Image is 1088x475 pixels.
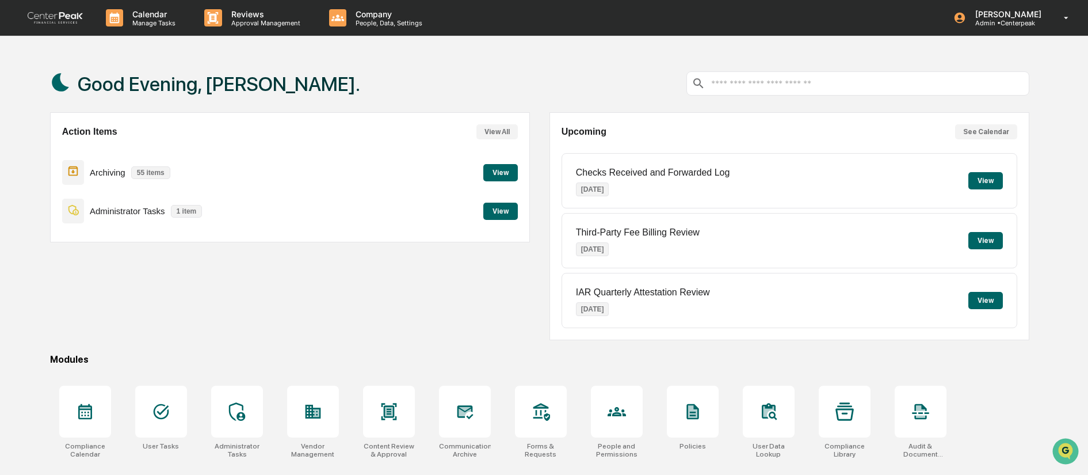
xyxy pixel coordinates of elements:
[576,242,609,256] p: [DATE]
[576,168,730,178] p: Checks Received and Forwarded Log
[196,92,209,105] button: Start new chat
[83,146,93,155] div: 🗄️
[171,205,203,218] p: 1 item
[23,145,74,157] span: Preclearance
[123,19,181,27] p: Manage Tasks
[955,124,1017,139] button: See Calendar
[966,9,1047,19] p: [PERSON_NAME]
[23,167,72,178] span: Data Lookup
[12,146,21,155] div: 🖐️
[39,88,189,100] div: Start new chat
[968,172,1003,189] button: View
[966,19,1047,27] p: Admin • Centerpeak
[90,206,165,216] p: Administrator Tasks
[346,19,428,27] p: People, Data, Settings
[78,73,360,96] h1: Good Evening, [PERSON_NAME].
[90,168,125,177] p: Archiving
[562,127,606,137] h2: Upcoming
[222,19,306,27] p: Approval Management
[222,9,306,19] p: Reviews
[483,166,518,177] a: View
[591,442,643,458] div: People and Permissions
[515,442,567,458] div: Forms & Requests
[576,183,609,196] p: [DATE]
[123,9,181,19] p: Calendar
[143,442,179,450] div: User Tasks
[211,442,263,458] div: Administrator Tasks
[287,442,339,458] div: Vendor Management
[62,127,117,137] h2: Action Items
[679,442,706,450] div: Policies
[483,164,518,181] button: View
[476,124,518,139] button: View All
[968,292,1003,309] button: View
[39,100,146,109] div: We're available if you need us!
[483,205,518,216] a: View
[576,287,710,298] p: IAR Quarterly Attestation Review
[968,232,1003,249] button: View
[895,442,946,458] div: Audit & Document Logs
[95,145,143,157] span: Attestations
[50,354,1029,365] div: Modules
[28,12,83,24] img: logo
[114,195,139,204] span: Pylon
[819,442,871,458] div: Compliance Library
[576,227,700,238] p: Third-Party Fee Billing Review
[1051,437,1082,468] iframe: Open customer support
[7,162,77,183] a: 🔎Data Lookup
[12,24,209,43] p: How can we help?
[576,302,609,316] p: [DATE]
[79,140,147,161] a: 🗄️Attestations
[743,442,795,458] div: User Data Lookup
[7,140,79,161] a: 🖐️Preclearance
[12,168,21,177] div: 🔎
[483,203,518,220] button: View
[439,442,491,458] div: Communications Archive
[363,442,415,458] div: Content Review & Approval
[346,9,428,19] p: Company
[81,195,139,204] a: Powered byPylon
[131,166,170,179] p: 55 items
[12,88,32,109] img: 1746055101610-c473b297-6a78-478c-a979-82029cc54cd1
[59,442,111,458] div: Compliance Calendar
